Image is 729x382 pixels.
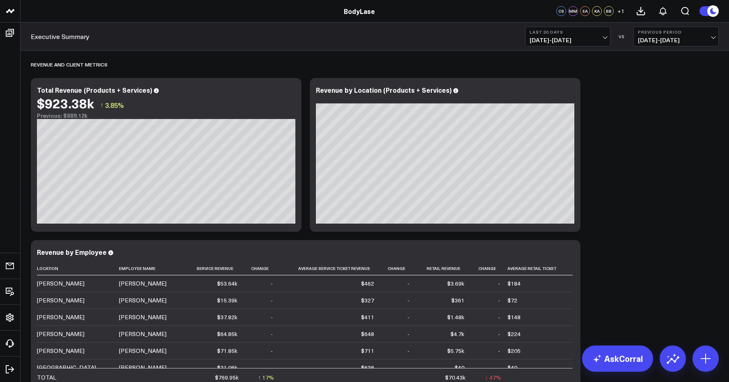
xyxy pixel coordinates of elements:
[604,6,614,16] div: BB
[361,347,374,355] div: $711
[568,6,578,16] div: MM
[407,296,409,304] div: -
[119,262,186,275] th: Employee Name
[507,296,517,304] div: $72
[119,296,167,304] div: [PERSON_NAME]
[37,347,85,355] div: [PERSON_NAME]
[507,330,521,338] div: $224
[582,345,653,372] a: AskCorral
[450,330,464,338] div: $4.7k
[271,279,273,288] div: -
[37,247,107,256] div: Revenue by Employee
[498,313,500,321] div: -
[447,279,464,288] div: $3.69k
[31,32,89,41] a: Executive Summary
[271,313,273,321] div: -
[361,364,374,372] div: $638
[119,364,167,372] div: [PERSON_NAME]
[105,101,124,110] span: 3.85%
[119,347,167,355] div: [PERSON_NAME]
[119,279,167,288] div: [PERSON_NAME]
[271,330,273,338] div: -
[271,347,273,355] div: -
[215,373,239,382] div: $769.95k
[361,330,374,338] div: $648
[407,347,409,355] div: -
[217,347,238,355] div: $71.85k
[617,8,624,14] span: + 1
[407,313,409,321] div: -
[316,85,452,94] div: Revenue by Location (Products + Services)
[498,279,500,288] div: -
[344,7,375,16] a: BodyLase
[37,112,295,119] div: Previous: $889.12k
[37,296,85,304] div: [PERSON_NAME]
[217,330,238,338] div: $64.85k
[407,330,409,338] div: -
[361,279,374,288] div: $462
[217,296,238,304] div: $15.39k
[507,279,521,288] div: $184
[407,364,409,372] div: -
[100,100,103,110] span: ↑
[37,279,85,288] div: [PERSON_NAME]
[119,313,167,321] div: [PERSON_NAME]
[417,262,472,275] th: Retail Revenue
[447,313,464,321] div: $1.48k
[507,262,573,275] th: Average Retail Ticket
[37,364,96,372] div: [GEOGRAPHIC_DATA]
[407,279,409,288] div: -
[556,6,566,16] div: CS
[530,37,606,43] span: [DATE] - [DATE]
[580,6,590,16] div: EA
[633,27,719,46] button: Previous Period[DATE]-[DATE]
[445,373,466,382] div: $70.43k
[638,37,714,43] span: [DATE] - [DATE]
[382,262,417,275] th: Change
[507,364,517,372] div: $40
[361,296,374,304] div: $327
[498,364,500,372] div: -
[31,55,107,74] div: Revenue and Client Metrics
[615,34,629,39] div: VS
[592,6,602,16] div: KA
[217,279,238,288] div: $53.64k
[530,30,606,34] b: Last 30 Days
[271,364,273,372] div: -
[447,347,464,355] div: $5.75k
[280,262,382,275] th: Average Service Ticket Revenue
[217,364,238,372] div: $21.06k
[119,330,167,338] div: [PERSON_NAME]
[525,27,610,46] button: Last 30 Days[DATE]-[DATE]
[507,347,521,355] div: $205
[455,364,464,372] div: $40
[451,296,464,304] div: $361
[258,373,274,382] div: ↑ 17%
[507,313,521,321] div: $148
[638,30,714,34] b: Previous Period
[37,96,94,110] div: $923.38k
[217,313,238,321] div: $37.82k
[498,296,500,304] div: -
[186,262,245,275] th: Service Revenue
[37,373,56,382] div: TOTAL
[37,330,85,338] div: [PERSON_NAME]
[498,330,500,338] div: -
[498,347,500,355] div: -
[37,85,152,94] div: Total Revenue (Products + Services)
[271,296,273,304] div: -
[616,6,626,16] button: +1
[245,262,280,275] th: Change
[472,262,507,275] th: Change
[37,313,85,321] div: [PERSON_NAME]
[37,262,119,275] th: Location
[485,373,501,382] div: ↓ 47%
[361,313,374,321] div: $411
